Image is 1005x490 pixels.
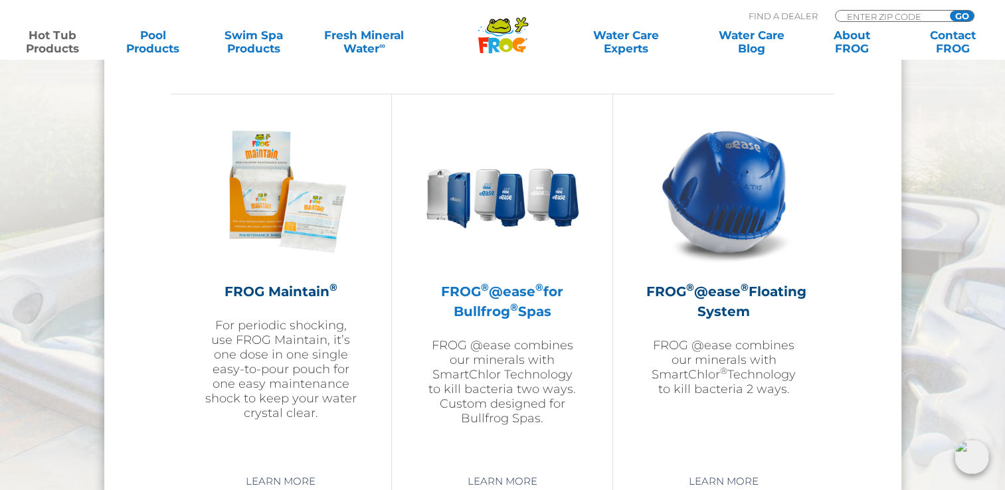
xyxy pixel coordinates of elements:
[712,29,790,55] a: Water CareBlog
[686,281,694,293] sup: ®
[204,114,358,459] a: FROG Maintain®For periodic shocking, use FROG Maintain, it’s one dose in one single easy-to-pour ...
[646,282,801,321] h2: FROG @ease Floating System
[329,281,337,293] sup: ®
[647,114,801,268] img: hot-tub-product-atease-system-300x300.png
[13,29,92,55] a: Hot TubProducts
[114,29,193,55] a: PoolProducts
[425,114,579,459] a: FROG®@ease®for Bullfrog®SpasFROG @ease combines our minerals with SmartChlor Technology to kill b...
[846,11,935,22] input: Zip Code Form
[215,29,293,55] a: Swim SpaProducts
[425,338,579,426] p: FROG @ease combines our minerals with SmartChlor Technology to kill bacteria two ways. Custom des...
[509,301,517,313] sup: ®
[379,41,385,50] sup: ∞
[950,11,974,21] input: GO
[204,318,358,420] p: For periodic shocking, use FROG Maintain, it’s one dose in one single easy-to-pour pouch for one ...
[646,114,801,459] a: FROG®@ease®Floating SystemFROG @ease combines our minerals with SmartChlor®Technology to kill bac...
[204,282,358,301] h2: FROG Maintain
[720,365,727,376] sup: ®
[535,281,543,293] sup: ®
[563,29,689,55] a: Water CareExperts
[481,281,489,293] sup: ®
[955,440,989,474] img: openIcon
[813,29,891,55] a: AboutFROG
[425,282,579,321] h2: FROG @ease for Bullfrog Spas
[204,114,358,268] img: Frog_Maintain_Hero-2-v2-300x300.png
[741,281,749,293] sup: ®
[316,29,413,55] a: Fresh MineralWater∞
[425,114,579,268] img: bullfrog-product-hero-300x300.png
[749,10,818,22] p: Find A Dealer
[646,338,801,396] p: FROG @ease combines our minerals with SmartChlor Technology to kill bacteria 2 ways.
[913,29,992,55] a: ContactFROG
